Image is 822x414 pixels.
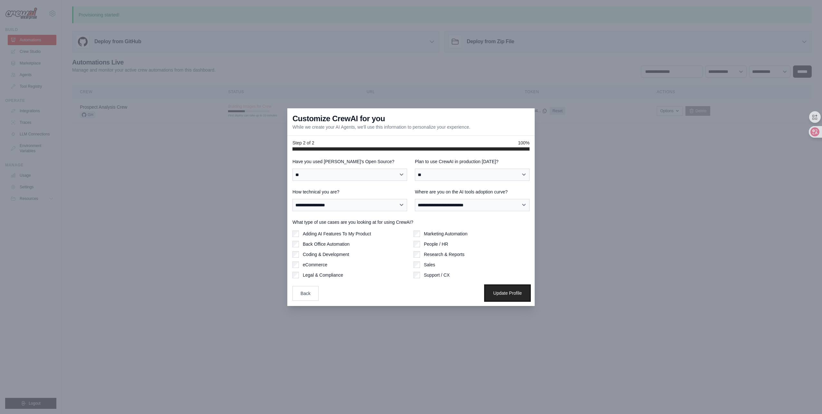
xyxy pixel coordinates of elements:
[292,113,385,124] h3: Customize CrewAI for you
[292,124,470,130] p: While we create your AI Agents, we'll use this information to personalize your experience.
[415,189,530,195] label: Where are you on the AI tools adoption curve?
[303,272,343,278] label: Legal & Compliance
[292,189,407,195] label: How technical you are?
[303,261,327,268] label: eCommerce
[303,241,349,247] label: Back Office Automation
[485,286,530,301] button: Update Profile
[518,140,530,146] span: 100%
[292,158,407,165] label: Have you used [PERSON_NAME]'s Open Source?
[424,272,450,278] label: Support / CX
[292,219,530,225] label: What type of use cases are you looking at for using CrewAI?
[424,231,467,237] label: Marketing Automation
[424,261,435,268] label: Sales
[424,241,448,247] label: People / HR
[424,251,464,258] label: Research & Reports
[415,158,530,165] label: Plan to use CrewAI in production [DATE]?
[292,286,319,301] button: Back
[303,251,349,258] label: Coding & Development
[303,231,371,237] label: Adding AI Features To My Product
[292,140,314,146] span: Step 2 of 2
